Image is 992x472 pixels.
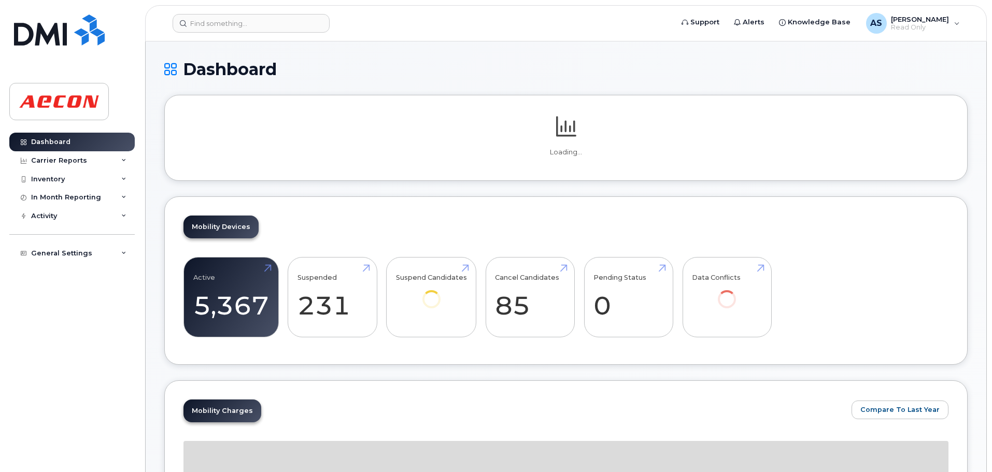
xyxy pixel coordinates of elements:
a: Suspend Candidates [396,263,467,323]
a: Pending Status 0 [593,263,663,332]
a: Mobility Charges [183,399,261,422]
h1: Dashboard [164,60,968,78]
a: Active 5,367 [193,263,269,332]
span: Compare To Last Year [860,405,940,414]
button: Compare To Last Year [852,401,948,419]
a: Mobility Devices [183,216,259,238]
a: Cancel Candidates 85 [495,263,565,332]
a: Data Conflicts [692,263,762,323]
a: Suspended 231 [297,263,367,332]
p: Loading... [183,148,948,157]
